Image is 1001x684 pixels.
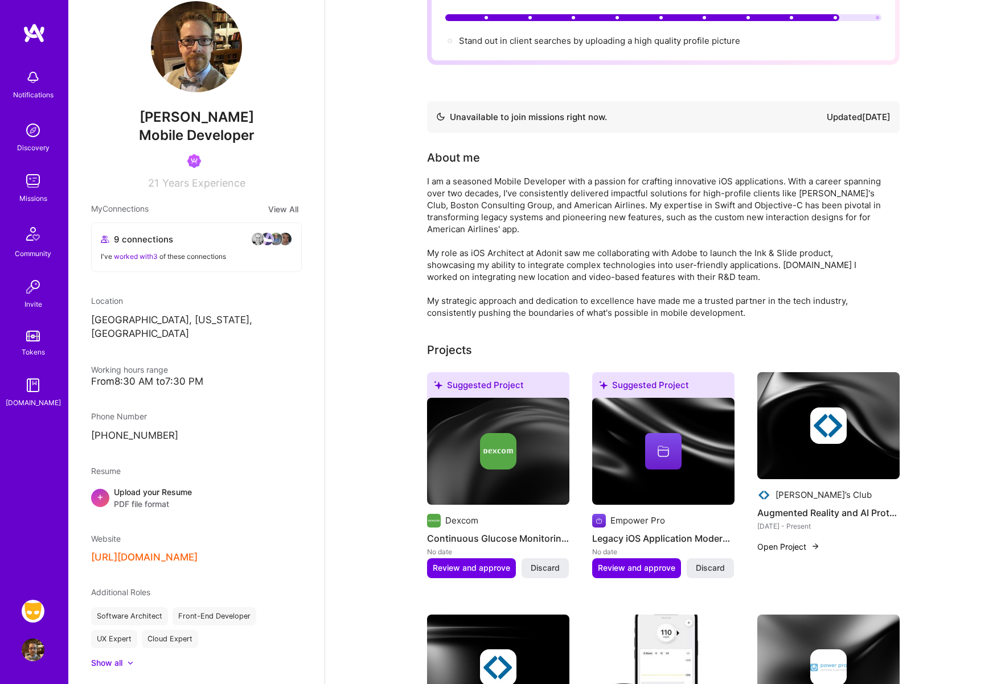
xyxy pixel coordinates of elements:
img: Grindr: Mobile + BE + Cloud [22,600,44,623]
div: Suggested Project [427,372,569,402]
span: Discard [531,562,560,574]
div: Suggested Project [592,372,735,402]
div: Unavailable to join missions right now. [436,110,607,124]
img: logo [23,23,46,43]
span: Mobile Developer [139,127,255,143]
p: [GEOGRAPHIC_DATA], [US_STATE], [GEOGRAPHIC_DATA] [91,314,302,341]
img: cover [592,398,735,505]
span: Phone Number [91,411,147,421]
span: [PERSON_NAME] [91,109,302,126]
span: Additional Roles [91,587,150,597]
img: Availability [436,112,445,121]
img: discovery [22,119,44,142]
img: Company logo [757,488,771,502]
div: Location [91,295,302,307]
img: User Avatar [22,638,44,661]
div: Discovery [17,142,50,154]
img: Been on Mission [187,154,201,168]
span: + [97,491,104,502]
div: About me [427,149,480,166]
div: No date [427,546,569,558]
i: icon SuggestedTeams [434,381,442,389]
div: I've of these connections [101,250,292,262]
div: Community [15,248,51,259]
h4: Continuous Glucose Monitoring System Development [427,531,569,546]
h4: Legacy iOS Application Modernization [592,531,735,546]
span: My Connections [91,203,149,216]
div: Upload your Resume [114,486,192,510]
button: Discard [522,558,569,578]
img: Company logo [427,514,441,528]
img: tokens [26,331,40,341]
i: icon SuggestedTeams [599,381,608,389]
div: Notifications [13,89,54,101]
div: Empower Pro [610,514,665,526]
div: Cloud Expert [142,630,198,648]
img: avatar [269,232,283,246]
img: Invite [22,275,44,298]
span: Review and approve [598,562,675,574]
span: Resume [91,466,121,476]
img: arrow-right [811,542,820,551]
button: Discard [687,558,734,578]
button: Review and approve [427,558,516,578]
div: Missions [19,192,47,204]
span: Website [91,534,121,543]
span: PDF file format [114,498,192,510]
div: No date [592,546,735,558]
button: [URL][DOMAIN_NAME] [91,551,198,563]
a: Grindr: Mobile + BE + Cloud [19,600,47,623]
img: avatar [260,232,274,246]
img: User Avatar [151,1,242,92]
img: Company logo [480,433,516,469]
span: worked with 3 [114,252,158,261]
div: [DOMAIN_NAME] [6,397,61,409]
a: User Avatar [19,638,47,661]
div: Front-End Developer [173,607,256,625]
p: [PHONE_NUMBER] [91,429,302,443]
div: Dexcom [445,514,478,526]
img: bell [22,66,44,89]
img: Community [19,220,47,248]
div: UX Expert [91,630,137,648]
button: 9 connectionsavataravataravataravatarI've worked with3 of these connections [91,222,302,272]
img: cover [757,372,900,479]
button: View All [265,203,302,216]
div: Invite [24,298,42,310]
div: Show all [91,657,122,669]
img: cover [427,398,569,505]
img: teamwork [22,170,44,192]
button: Review and approve [592,558,681,578]
div: [PERSON_NAME]’s Club [776,489,872,501]
img: avatar [278,232,292,246]
div: I am a seasoned Mobile Developer with a passion for crafting innovative iOS applications. With a ... [427,175,883,319]
span: Working hours range [91,365,168,374]
span: 21 [148,177,159,189]
div: From 8:30 AM to 7:30 PM [91,376,302,388]
div: +Upload your ResumePDF file format [91,486,302,510]
span: Years Experience [162,177,245,189]
span: Review and approve [433,562,510,574]
img: Company logo [810,407,847,444]
div: Updated [DATE] [827,110,891,124]
button: Open Project [757,541,820,553]
h4: Augmented Reality and AI Prototyping [757,505,900,520]
div: Projects [427,341,472,359]
div: Software Architect [91,607,168,625]
div: Stand out in client searches by uploading a high quality profile picture [459,35,740,47]
img: avatar [251,232,265,246]
div: [DATE] - Present [757,520,900,532]
span: 9 connections [114,233,173,245]
img: guide book [22,374,44,397]
img: Company logo [592,514,606,528]
div: Tokens [22,346,45,358]
span: Discard [696,562,725,574]
i: icon Collaborator [101,235,109,244]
